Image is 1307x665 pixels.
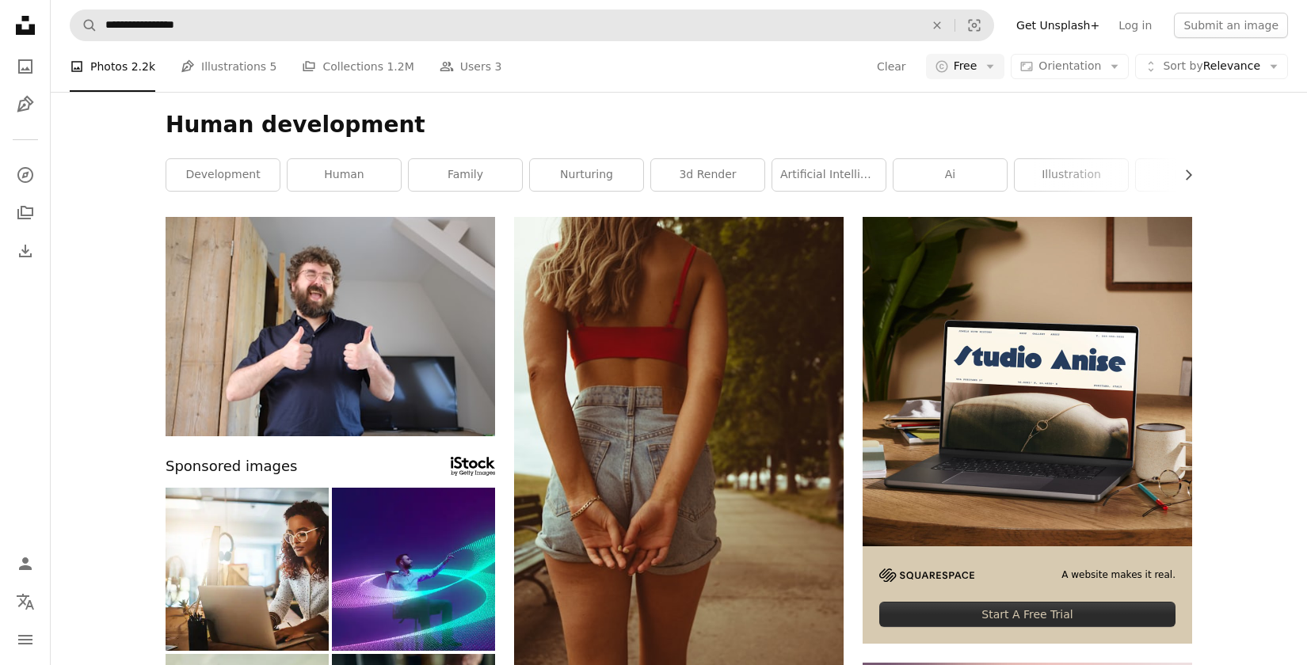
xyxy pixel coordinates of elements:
[10,159,41,191] a: Explore
[926,54,1005,79] button: Free
[10,89,41,120] a: Illustrations
[1163,59,1202,72] span: Sort by
[494,58,501,75] span: 3
[332,488,495,651] img: Two professionals in formal attire examine and interact with flowing digital wave on colorful bac...
[166,217,495,436] img: a man with a beard giving a thumbs up
[440,41,502,92] a: Users 3
[270,58,277,75] span: 5
[10,586,41,617] button: Language
[955,10,993,40] button: Visual search
[70,10,97,40] button: Search Unsplash
[166,455,297,478] span: Sponsored images
[10,197,41,229] a: Collections
[1007,13,1109,38] a: Get Unsplash+
[772,159,886,191] a: artificial intelligence
[1174,13,1288,38] button: Submit an image
[166,111,1192,139] h1: Human development
[1061,568,1176,582] span: A website makes it real.
[920,10,955,40] button: Clear
[181,41,276,92] a: Illustrations 5
[10,9,41,44] a: Home — Unsplash
[10,624,41,655] button: Menu
[1135,54,1288,79] button: Sort byRelevance
[651,159,764,191] a: 3d render
[1038,59,1101,72] span: Orientation
[514,456,844,470] a: woman in red crop top and blue denim shorts standing on brown sand during daytime
[1163,59,1260,74] span: Relevance
[387,58,413,75] span: 1.2M
[166,488,329,651] img: She gets it done whatever the hour
[876,54,907,79] button: Clear
[302,41,413,92] a: Collections 1.2M
[10,548,41,579] a: Log in / Sign up
[10,51,41,82] a: Photos
[1015,159,1128,191] a: illustration
[879,602,1176,627] div: Start A Free Trial
[863,217,1192,644] a: A website makes it real.Start A Free Trial
[1109,13,1161,38] a: Log in
[10,235,41,267] a: Download History
[894,159,1007,191] a: ai
[530,159,643,191] a: nurturing
[1011,54,1129,79] button: Orientation
[288,159,401,191] a: human
[70,9,994,41] form: Find visuals sitewide
[863,217,1192,546] img: file-1705123271268-c3eaf6a79b21image
[166,319,495,333] a: a man with a beard giving a thumbs up
[1136,159,1249,191] a: parent
[409,159,522,191] a: family
[879,568,974,582] img: file-1705255347840-230a6ab5bca9image
[954,59,977,74] span: Free
[166,159,280,191] a: development
[1174,159,1192,191] button: scroll list to the right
